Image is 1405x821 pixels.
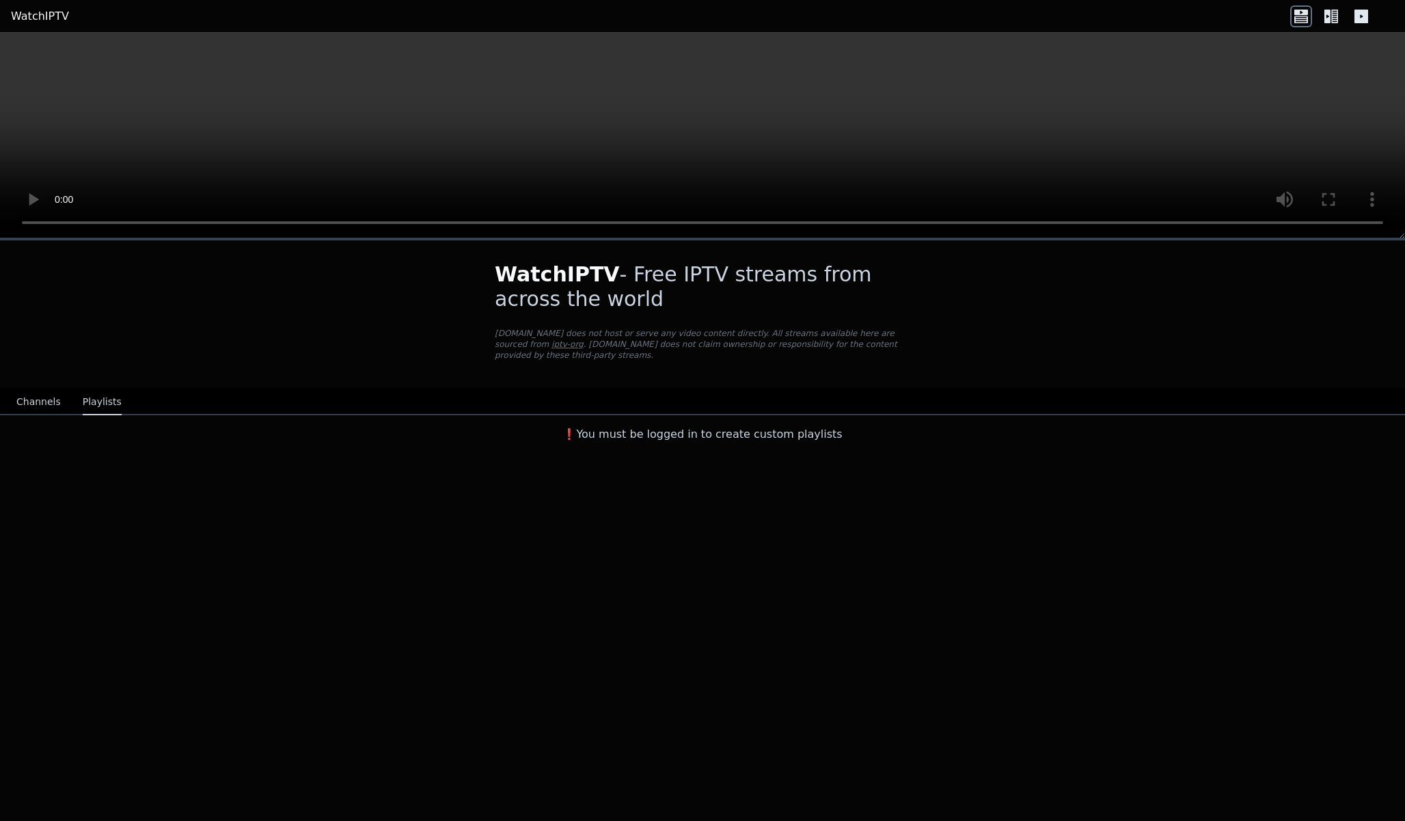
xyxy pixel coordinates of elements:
button: Playlists [83,389,122,415]
a: iptv-org [551,339,584,349]
button: Channels [16,389,61,415]
h3: ❗️You must be logged in to create custom playlists [473,426,932,443]
span: WatchIPTV [495,262,620,286]
h1: - Free IPTV streams from across the world [495,262,910,311]
p: [DOMAIN_NAME] does not host or serve any video content directly. All streams available here are s... [495,328,910,361]
a: WatchIPTV [11,8,69,25]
